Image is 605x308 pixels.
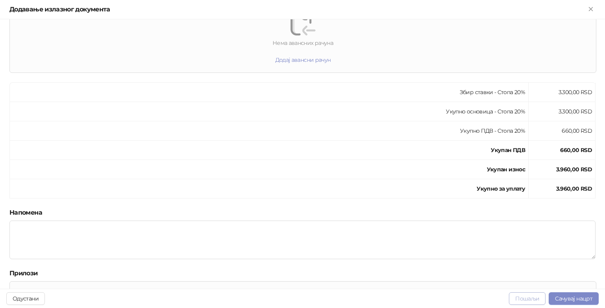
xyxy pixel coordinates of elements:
[586,5,596,14] button: Close
[477,185,525,192] strong: Укупно за уплату
[529,121,596,141] td: 660,00 RSD
[10,83,529,102] td: Збир ставки - Стопа 20%
[491,147,525,154] strong: Укупан ПДВ
[549,292,599,305] button: Сачувај нацрт
[556,185,592,192] strong: 3.960,00 RSD
[560,147,592,154] strong: 660,00 RSD
[529,102,596,121] td: 3.300,00 RSD
[509,292,546,305] button: Пошаљи
[9,5,586,14] div: Додавање излазног документа
[556,166,592,173] strong: 3.960,00 RSD
[10,121,529,141] td: Укупно ПДВ - Стопа 20%
[10,39,596,47] div: Нема авансних рачуна
[6,292,45,305] button: Одустани
[487,166,525,173] strong: Укупан износ
[275,56,331,63] span: Додај авансни рачун
[269,54,337,66] button: Додај авансни рачун
[9,208,596,217] h5: Напомена
[10,102,529,121] td: Укупно основица - Стопа 20%
[529,83,596,102] td: 3.300,00 RSD
[9,269,596,278] h5: Прилози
